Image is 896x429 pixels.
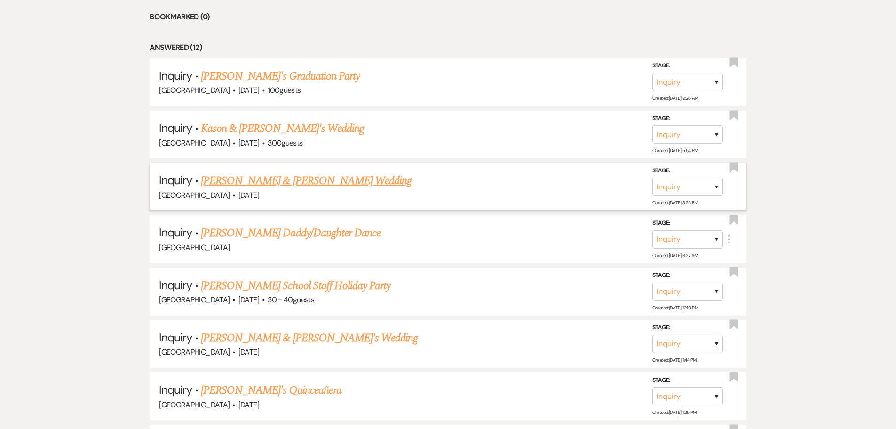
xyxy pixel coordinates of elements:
[268,85,301,95] span: 100 guests
[159,382,192,397] span: Inquiry
[238,190,259,200] span: [DATE]
[238,400,259,410] span: [DATE]
[201,225,381,242] a: [PERSON_NAME] Daddy/Daughter Dance
[652,252,698,259] span: Created: [DATE] 8:27 AM
[652,270,723,281] label: Stage:
[652,147,698,154] span: Created: [DATE] 5:54 PM
[201,277,391,294] a: [PERSON_NAME] School Staff Holiday Party
[238,85,259,95] span: [DATE]
[268,295,314,305] span: 30 - 40 guests
[238,347,259,357] span: [DATE]
[238,138,259,148] span: [DATE]
[201,330,418,347] a: [PERSON_NAME] & [PERSON_NAME]'s Wedding
[159,347,230,357] span: [GEOGRAPHIC_DATA]
[652,166,723,176] label: Stage:
[159,330,192,345] span: Inquiry
[652,305,698,311] span: Created: [DATE] 12:10 PM
[652,375,723,385] label: Stage:
[652,200,698,206] span: Created: [DATE] 3:25 PM
[159,121,192,135] span: Inquiry
[201,382,341,399] a: [PERSON_NAME]'s Quinceañera
[652,61,723,71] label: Stage:
[150,41,746,54] li: Answered (12)
[652,113,723,124] label: Stage:
[652,409,697,415] span: Created: [DATE] 1:25 PM
[159,173,192,187] span: Inquiry
[652,95,698,101] span: Created: [DATE] 9:26 AM
[201,120,364,137] a: Kason & [PERSON_NAME]'s Wedding
[159,138,230,148] span: [GEOGRAPHIC_DATA]
[159,68,192,83] span: Inquiry
[159,295,230,305] span: [GEOGRAPHIC_DATA]
[159,190,230,200] span: [GEOGRAPHIC_DATA]
[268,138,302,148] span: 300 guests
[652,218,723,228] label: Stage:
[159,225,192,240] span: Inquiry
[238,295,259,305] span: [DATE]
[652,357,697,363] span: Created: [DATE] 1:44 PM
[652,323,723,333] label: Stage:
[201,172,412,189] a: [PERSON_NAME] & [PERSON_NAME] Wedding
[159,85,230,95] span: [GEOGRAPHIC_DATA]
[201,68,360,85] a: [PERSON_NAME]'s Graduation Party
[159,278,192,292] span: Inquiry
[150,11,746,23] li: Bookmarked (0)
[159,243,230,252] span: [GEOGRAPHIC_DATA]
[159,400,230,410] span: [GEOGRAPHIC_DATA]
